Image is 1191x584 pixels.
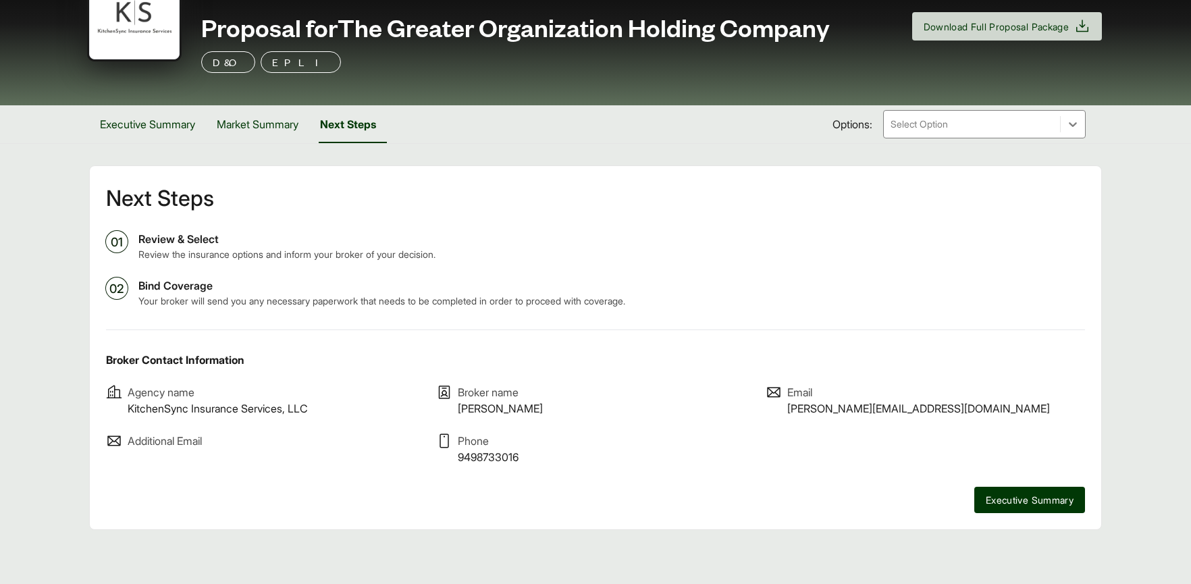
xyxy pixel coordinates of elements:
p: [PERSON_NAME] [458,400,543,417]
span: Options: [832,116,872,132]
button: Market Summary [206,105,309,143]
p: Agency name [128,384,308,400]
p: EPLI [272,54,329,70]
button: Executive Summary [974,487,1085,513]
p: 9498733016 [458,449,519,465]
button: Next Steps [309,105,387,143]
p: D&O [213,54,244,70]
span: Download Full Proposal Package [924,20,1069,34]
p: Additional Email [128,433,202,449]
span: Proposal for The Greater Organization Holding Company [201,14,830,41]
span: Executive Summary [986,493,1074,507]
h2: Next Steps [106,188,1085,209]
p: Bind Coverage [138,277,1085,294]
p: Broker Contact Information [106,352,1085,368]
button: Download Full Proposal Package [912,12,1103,41]
p: [PERSON_NAME][EMAIL_ADDRESS][DOMAIN_NAME] [787,400,1050,417]
p: Email [787,384,1050,400]
p: Broker name [458,384,543,400]
p: KitchenSync Insurance Services, LLC [128,400,308,417]
p: Phone [458,433,519,449]
p: Review the insurance options and inform your broker of your decision. [138,247,1085,261]
button: Executive Summary [89,105,206,143]
p: Review & Select [138,231,1085,247]
p: Your broker will send you any necessary paperwork that needs to be completed in order to proceed ... [138,294,1085,308]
